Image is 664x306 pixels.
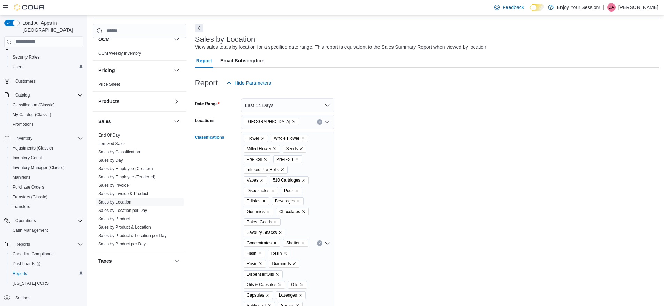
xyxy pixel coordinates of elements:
span: Email Subscription [220,54,265,68]
span: [GEOGRAPHIC_DATA] [247,118,290,125]
span: Washington CCRS [10,279,83,288]
button: Remove Port Colborne from selection in this group [292,120,296,124]
button: Sales [98,118,171,125]
a: OCM Weekly Inventory [98,51,141,56]
span: End Of Day [98,132,120,138]
span: Lozenges [279,292,297,299]
span: Shatter [283,239,308,247]
button: Hide Parameters [223,76,274,90]
span: Sales by Product per Day [98,241,146,247]
span: Milled Flower [244,145,280,153]
span: Savoury Snacks [247,229,277,236]
span: Purchase Orders [10,183,83,191]
span: Infused Pre-Rolls [247,166,279,173]
span: Pre-Rolls [273,155,302,163]
button: Remove Resin from selection in this group [283,251,287,255]
a: Sales by Product per Day [98,242,146,246]
span: Pre-Roll [244,155,270,163]
span: Sales by Product & Location [98,224,151,230]
button: Clear input [317,119,322,125]
a: Reports [10,269,30,278]
button: Last 14 Days [241,98,334,112]
span: Settings [13,293,83,302]
button: Promotions [7,120,86,129]
span: Infused Pre-Rolls [244,166,288,174]
button: Next [195,24,203,32]
span: Settings [15,295,30,301]
button: Pricing [98,67,171,74]
div: Pricing [93,80,186,91]
span: Users [13,64,23,70]
span: Feedback [503,4,524,11]
button: Operations [1,216,86,225]
span: Diamonds [272,260,291,267]
a: Manifests [10,173,33,182]
button: OCM [173,35,181,44]
span: Milled Flower [247,145,272,152]
button: Remove Seeds from selection in this group [299,147,303,151]
a: Inventory Manager (Classic) [10,163,68,172]
span: Cash Management [10,226,83,235]
span: Cash Management [13,228,48,233]
span: Transfers (Classic) [10,193,83,201]
a: Transfers [10,202,33,211]
a: Sales by Employee (Created) [98,166,153,171]
button: Remove Vapes from selection in this group [260,178,264,182]
button: Catalog [1,90,86,100]
span: Chocolates [279,208,300,215]
a: Itemized Sales [98,141,126,146]
span: Inventory [13,134,83,143]
button: OCM [98,36,171,43]
p: [PERSON_NAME] [618,3,658,12]
span: Chocolates [276,208,309,215]
span: DA [609,3,615,12]
p: Enjoy Your Session! [557,3,601,12]
button: Remove Capsules from selection in this group [266,293,270,297]
button: Remove Gummies from selection in this group [266,209,270,214]
span: Pre-Roll [247,156,262,163]
h3: Pricing [98,67,115,74]
span: Pods [281,187,302,194]
a: [US_STATE] CCRS [10,279,52,288]
span: Canadian Compliance [10,250,83,258]
span: Oils & Capsules [244,281,285,289]
a: Adjustments (Classic) [10,144,56,152]
a: Sales by Location per Day [98,208,147,213]
span: Transfers (Classic) [13,194,47,200]
span: Operations [15,218,36,223]
a: Sales by Invoice [98,183,129,188]
span: Disposables [244,187,278,194]
img: Cova [14,4,45,11]
a: Customers [13,77,38,85]
a: Sales by Invoice & Product [98,191,148,196]
span: Flower [247,135,259,142]
button: Remove Concentrates from selection in this group [273,241,277,245]
a: Promotions [10,120,37,129]
h3: Sales by Location [195,35,255,44]
span: Hash [247,250,257,257]
h3: Report [195,79,218,87]
button: Remove Oils & Capsules from selection in this group [278,283,282,287]
a: Price Sheet [98,82,120,87]
button: Remove Disposables from selection in this group [271,189,275,193]
a: Sales by Location [98,200,131,205]
button: Remove Rosin from selection in this group [259,262,263,266]
span: Baked Goods [247,219,272,225]
button: Open list of options [325,119,330,125]
span: Capsules [244,291,273,299]
button: Reports [1,239,86,249]
button: Classification (Classic) [7,100,86,110]
a: Classification (Classic) [10,101,58,109]
button: Taxes [173,257,181,265]
button: Remove Oils from selection in this group [300,283,304,287]
button: Canadian Compliance [7,249,86,259]
button: Purchase Orders [7,182,86,192]
span: Canadian Compliance [13,251,54,257]
span: Purchase Orders [13,184,44,190]
span: Diamonds [269,260,299,268]
button: Transfers [7,202,86,212]
span: Inventory Count [10,154,83,162]
button: Remove Chocolates from selection in this group [302,209,306,214]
